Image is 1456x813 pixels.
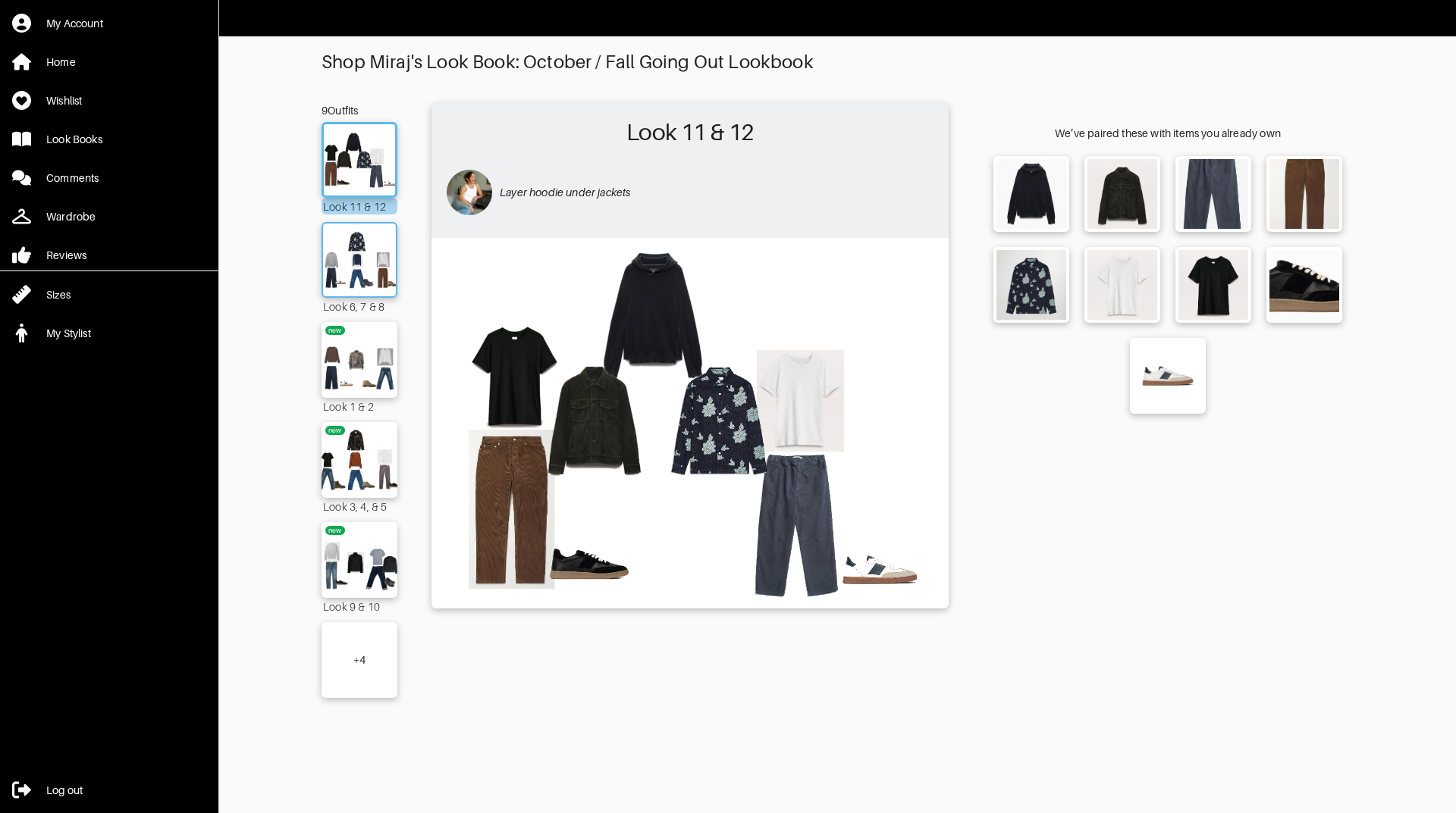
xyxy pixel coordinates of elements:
img: Adwin 50018 [996,250,1066,320]
div: new [328,426,342,435]
div: Sizes [46,287,71,302]
img: Classic Flame Tee [1178,250,1248,320]
div: new [328,526,342,535]
img: avatar [447,170,492,215]
img: Outfit Look 1 & 2 [316,330,403,390]
img: Gabe spliced cotton-blend hoodie [996,159,1066,229]
div: Reviews [46,248,86,263]
div: Look 11 & 12 [322,198,397,214]
img: Outfit Look 11 & 12 [439,245,941,599]
div: Wardrobe [46,209,96,224]
img: James Slim-Fit Straight-Leg Cotton-Corduroy Trousers [1269,159,1339,229]
div: Log out [46,783,83,798]
div: Home [46,55,76,70]
p: Layer hoodie under jackets [500,185,934,200]
div: My Account [46,16,103,31]
img: Outfit Look 3, 4, & 5 [316,430,403,490]
div: Shop Miraj's Look Book: October / Fall Going Out Lookbook [322,52,1353,73]
h2: Look 11 & 12 [439,111,941,155]
div: new [328,326,342,335]
img: Outfit Look 9 & 10 [316,530,403,590]
img: Court II - Oceano [1133,341,1203,411]
img: Classic Flame Tee [1087,250,1157,320]
div: 9 Outfits [322,103,397,118]
div: We’ve paired these with items you already own [983,126,1353,141]
div: + 4 [353,652,366,668]
img: Pillar Court II [1269,250,1339,320]
div: Comments [46,170,99,186]
div: Look Books [46,132,102,147]
img: Outfit Look 6, 7 & 8 [318,231,400,289]
img: rb suede trucker jacket [1087,159,1157,229]
div: Look 6, 7 & 8 [322,298,397,314]
div: Look 1 & 2 [322,398,397,414]
img: Ragnar 2.0 Relaxed Solotex Corduroy Pant [1178,159,1248,229]
div: My Stylist [46,326,91,341]
div: Wishlist [46,93,82,108]
div: Look 9 & 10 [322,598,397,614]
div: Look 3, 4, & 5 [322,498,397,514]
img: Outfit Look 11 & 12 [319,132,399,188]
